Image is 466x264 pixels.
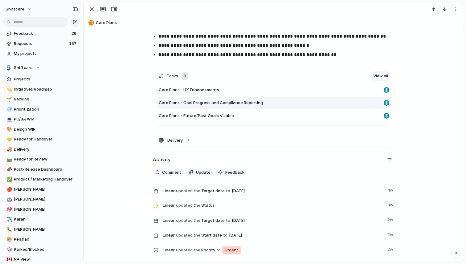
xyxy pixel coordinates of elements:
span: [PERSON_NAME] [14,196,78,202]
div: 📣 [6,166,11,173]
div: 📣Post-Release Dashboard [3,165,80,174]
span: [PERSON_NAME] [14,186,78,193]
span: Ready for Review [14,156,78,162]
div: 🎨 [6,236,11,243]
span: 29 [72,30,78,37]
div: 🚚 [6,146,11,153]
span: Ready for Handover [14,136,78,142]
a: 🌱Backlog [3,95,80,104]
button: 🚚 [6,146,12,152]
a: 🎨Peishan [3,235,80,244]
span: Start date [163,230,384,240]
a: ✅Product / Marketing Handover [3,175,80,184]
h2: Activity [153,156,171,163]
a: 🚚Delivery [3,145,80,154]
a: 🤝Ready for Handover [3,135,80,144]
button: 🤖 [6,196,12,202]
a: 🛤️Ready for Review [3,155,80,164]
button: 🎲 [6,246,12,253]
span: 2w [387,230,394,238]
button: Comment [153,169,184,177]
span: Status [163,201,385,209]
button: 💻 [6,116,12,122]
div: 💻 [6,116,11,123]
span: Linear [163,217,175,224]
span: Backlog [14,96,78,102]
a: Requests167 [3,39,80,48]
button: 🧊 [6,106,12,112]
a: 🎲Parked/Blocked [3,245,80,254]
div: 🎲 [6,246,11,253]
a: 🤖[PERSON_NAME] [3,195,80,204]
button: ✈️ [6,216,12,222]
span: [DATE] [230,217,247,224]
span: Parked/Blocked [14,246,78,253]
button: 🇨🇦 [6,256,12,262]
span: Shiftcare [14,65,33,71]
span: to [226,188,230,194]
span: to [226,217,230,224]
button: 🍎 [6,186,12,193]
a: Projects [3,75,80,84]
span: Post-Release Dashboard [14,166,78,173]
button: Care Plans [87,18,461,28]
div: 🧊Prioritization [3,105,80,114]
span: Feedback [14,30,70,37]
button: 💫 [6,86,12,92]
span: PO/BA WIP [14,116,78,122]
button: 🛤️ [6,156,12,162]
div: 🧊 [6,106,11,113]
a: 🇨🇦NA View [3,255,80,264]
span: Linear [163,202,175,209]
div: 🌱 [6,96,11,103]
span: updated the [176,217,200,224]
span: Projects [14,76,78,82]
div: 🎯 [6,206,11,213]
a: 🎯[PERSON_NAME] [3,205,80,214]
span: Peishan [14,236,78,242]
span: updated the [176,232,200,238]
div: 🍎 [6,186,11,193]
span: Target date [163,216,384,225]
span: Design WIP [14,126,78,132]
div: 🎨 [6,126,11,133]
button: Update [186,169,213,177]
span: Linear [163,188,175,194]
span: to [223,232,227,238]
span: shiftcare [6,6,24,12]
span: Care Plans - Future/Past Goals Visable [159,113,234,119]
a: Feedback29 [3,29,80,38]
span: 2w [387,245,394,253]
span: Linear [163,247,175,253]
span: Tasks [167,73,178,79]
button: 🎨 [6,126,12,132]
div: 💫 [6,86,11,93]
span: Prioritization [14,106,78,112]
span: Target date [163,186,385,195]
a: 🍎[PERSON_NAME] [3,185,80,194]
span: to [216,247,221,253]
span: Product / Marketing Handover [14,176,78,182]
span: Linear [163,232,175,238]
a: 💻PO/BA WIP [3,115,80,124]
button: Shiftcare [3,63,80,72]
span: Feedback [225,169,244,176]
span: Care Plans - UX Enhancements [159,87,219,93]
span: 2w [387,216,394,223]
button: 🤝 [6,136,12,142]
a: 🎨Design WIP [3,125,80,134]
span: 1w [388,201,394,208]
span: Care Plans [96,20,461,26]
span: [PERSON_NAME] [14,206,78,213]
span: updated the [176,188,200,194]
span: 1w [388,186,394,193]
span: Update [196,169,211,176]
